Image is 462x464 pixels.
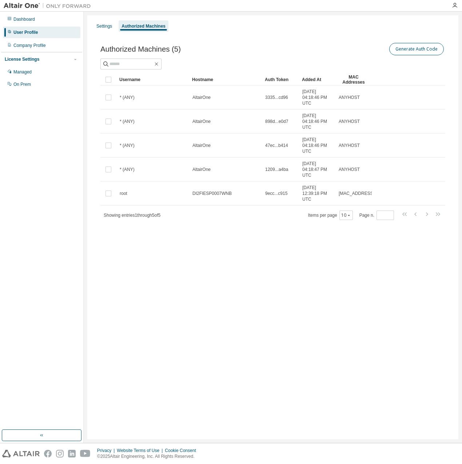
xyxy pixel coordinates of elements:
[100,45,181,53] span: Authorized Machines (5)
[265,167,288,172] span: 1209...a4ba
[192,167,211,172] span: AltairOne
[302,137,332,154] span: [DATE] 04:18:46 PM UTC
[192,191,232,196] span: DI2FIESP0007WNB
[339,143,360,148] span: ANYHOST
[97,448,117,453] div: Privacy
[120,191,127,196] span: root
[338,74,369,85] div: MAC Addresses
[302,89,332,106] span: [DATE] 04:18:46 PM UTC
[302,113,332,130] span: [DATE] 04:18:46 PM UTC
[96,23,112,29] div: Settings
[339,167,360,172] span: ANYHOST
[13,43,46,48] div: Company Profile
[341,212,351,218] button: 10
[2,450,40,457] img: altair_logo.svg
[265,74,296,85] div: Auth Token
[265,191,287,196] span: 9ecc...c915
[389,43,444,55] button: Generate Auth Code
[120,119,135,124] span: * (ANY)
[120,167,135,172] span: * (ANY)
[302,74,332,85] div: Added At
[68,450,76,457] img: linkedin.svg
[13,81,31,87] div: On Prem
[308,211,353,220] span: Items per page
[120,143,135,148] span: * (ANY)
[265,119,288,124] span: 898d...e0d7
[359,211,394,220] span: Page n.
[265,143,288,148] span: 47ec...b414
[117,448,165,453] div: Website Terms of Use
[302,185,332,202] span: [DATE] 12:39:18 PM UTC
[13,29,38,35] div: User Profile
[97,453,200,460] p: © 2025 Altair Engineering, Inc. All Rights Reserved.
[122,23,166,29] div: Authorized Machines
[56,450,64,457] img: instagram.svg
[13,16,35,22] div: Dashboard
[120,95,135,100] span: * (ANY)
[192,119,211,124] span: AltairOne
[339,95,360,100] span: ANYHOST
[5,56,39,62] div: License Settings
[165,448,200,453] div: Cookie Consent
[192,143,211,148] span: AltairOne
[192,95,211,100] span: AltairOne
[302,161,332,178] span: [DATE] 04:18:47 PM UTC
[80,450,91,457] img: youtube.svg
[339,191,374,196] span: [MAC_ADDRESS]
[44,450,52,457] img: facebook.svg
[339,119,360,124] span: ANYHOST
[13,69,32,75] div: Managed
[119,74,186,85] div: Username
[192,74,259,85] div: Hostname
[4,2,95,9] img: Altair One
[104,213,160,218] span: Showing entries 1 through 5 of 5
[265,95,288,100] span: 3335...cd96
